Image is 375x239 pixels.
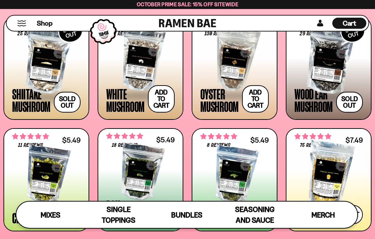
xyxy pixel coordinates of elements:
button: Sold out [336,92,363,113]
span: 4.83 stars [106,132,143,141]
span: Cart [343,19,356,27]
a: Shop [37,18,52,29]
a: 4.68 stars 130 reviews $7.49 Oyster Mushroom Add to cart [192,17,277,120]
span: 4.82 stars [12,132,49,141]
a: Single Toppings [84,202,152,228]
div: Cabbage [12,212,42,224]
button: Add to cart [242,85,269,113]
button: Add to cart [148,85,175,113]
a: 4.83 stars 18 reviews $5.49 Bok Choy Add to cart [98,128,183,231]
span: October Prime Sale: 15% off Sitewide [137,1,238,8]
span: 4.91 stars [294,132,331,141]
div: Cart [332,16,366,31]
div: Oyster Mushroom [200,88,239,113]
a: Seasoning and Sauce [221,202,289,228]
a: 4.82 stars 11 reviews $5.49 Cabbage Add to cart [3,128,89,231]
a: SOLDOUT 4.52 stars 25 reviews Shiitake Mushroom Sold out [3,17,89,120]
a: Bundles [153,202,221,228]
div: $7.49 [345,137,363,143]
a: Merch [289,202,357,228]
span: Single Toppings [102,205,135,224]
span: Seasoning and Sauce [235,205,275,224]
div: $5.49 [62,137,81,143]
div: Wood Ear Mushroom [294,88,333,113]
a: SOLDOUT 4.86 stars 29 reviews Wood Ear Mushroom Sold out [286,17,372,120]
div: Shiitake Mushroom [12,88,50,113]
a: 4.59 stars 17 reviews $7.49 White Mushroom Add to cart [98,17,183,120]
span: Shop [37,19,52,28]
span: Merch [311,211,335,219]
span: Mixes [41,211,60,219]
span: Bundles [171,211,202,219]
div: $5.49 [250,137,269,143]
button: Sold out [54,92,81,113]
a: Mixes [16,202,84,228]
a: 4.91 stars 75 reviews $7.49 Corn Add to cart [286,128,372,231]
button: Mobile Menu Trigger [17,20,26,26]
span: 4.75 stars [200,132,237,141]
div: White Mushroom [106,88,144,113]
a: 4.75 stars 8 reviews $5.49 Broccoli Add to cart [192,128,277,231]
div: $5.49 [156,136,175,143]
